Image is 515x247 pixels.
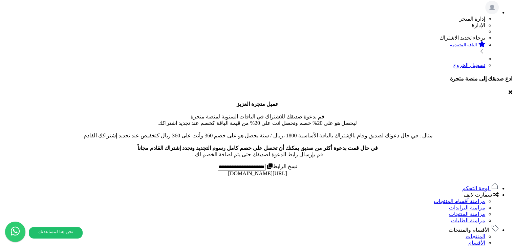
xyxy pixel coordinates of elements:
li: برجاء تجديد الاشتراك [3,35,485,41]
a: الأقسام [468,240,485,246]
a: مزامنة المنتجات [449,211,485,217]
a: لوحة التحكم [462,185,499,191]
span: الأقسام والمنتجات [449,227,489,233]
small: الباقة المتقدمة [450,42,477,47]
a: مزامنة أقسام المنتجات [434,198,485,204]
p: قم بدعوة صديقك للاشتراك في الباقات السنوية لمنصة متجرة ليحصل هو على 20% خصم وتحصل انت على 20% من ... [3,101,512,158]
a: تسجيل الخروج [453,62,485,68]
span: لوحة التحكم [462,185,489,191]
li: الإدارة [3,22,485,28]
a: مزامنة البراندات [449,205,485,210]
a: الباقة المتقدمة [3,41,485,56]
b: في حال قمت بدعوة أكثر من صديق يمكنك أن تحصل على خصم كامل رسوم التجديد وتجدد إشتراك القادم مجاناً [137,145,378,151]
a: المنتجات [466,233,485,239]
a: مزامنة الطلبات [451,218,485,223]
b: عميل متجرة العزيز [237,101,279,107]
span: إدارة المتجر [459,16,485,22]
h4: ادع صديقك إلى منصة متجرة [3,75,512,82]
label: نسخ الرابط [266,163,297,169]
span: سمارت لايف [464,192,492,198]
div: [URL][DOMAIN_NAME] [3,171,512,177]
